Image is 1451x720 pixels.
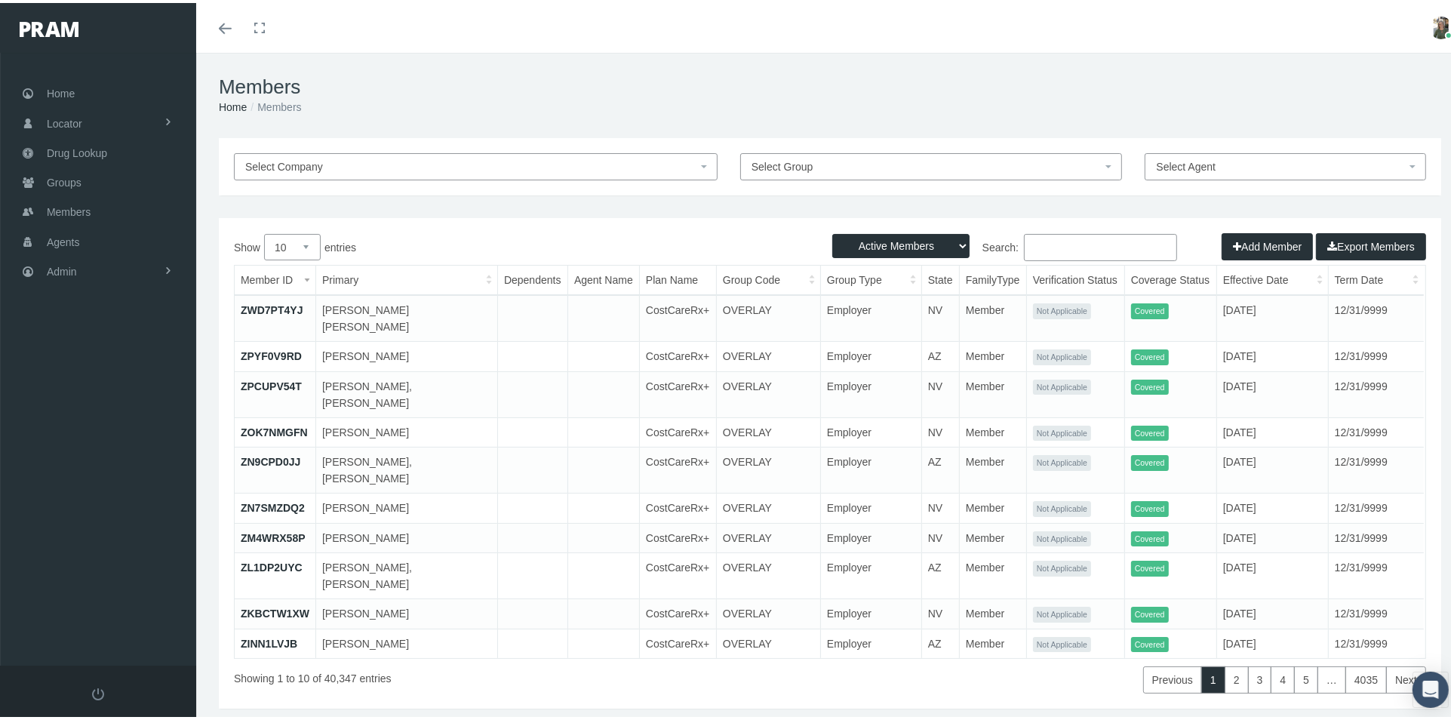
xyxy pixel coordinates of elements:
td: NV [921,491,959,521]
td: Employer [820,368,921,414]
span: Not Applicable [1033,346,1091,362]
th: FamilyType [959,263,1026,292]
span: Covered [1131,346,1169,362]
button: Add Member [1222,230,1313,257]
span: Covered [1131,452,1169,468]
span: Covered [1131,528,1169,544]
td: CostCareRx+ [639,292,716,339]
a: ZM4WRX58P [241,529,306,541]
a: ZKBCTW1XW [241,605,309,617]
td: 12/31/9999 [1328,414,1424,445]
div: Open Intercom Messenger [1413,669,1449,705]
td: OVERLAY [716,596,820,626]
span: Not Applicable [1033,423,1091,438]
a: 4 [1271,663,1295,691]
h1: Members [219,72,1441,96]
td: 12/31/9999 [1328,292,1424,339]
span: Covered [1131,377,1169,392]
td: CostCareRx+ [639,339,716,369]
td: Member [959,292,1026,339]
td: [PERSON_NAME] [316,414,498,445]
td: [PERSON_NAME] [316,520,498,550]
span: Covered [1131,558,1169,574]
td: [PERSON_NAME] [316,491,498,521]
td: CostCareRx+ [639,626,716,655]
td: Employer [820,626,921,655]
td: NV [921,414,959,445]
td: [PERSON_NAME] [PERSON_NAME] [316,292,498,339]
a: Previous [1143,663,1202,691]
span: Locator [47,106,82,135]
td: 12/31/9999 [1328,491,1424,521]
td: NV [921,292,959,339]
td: Employer [820,550,921,596]
td: 12/31/9999 [1328,368,1424,414]
span: Not Applicable [1033,634,1091,650]
input: Search: [1024,231,1177,258]
td: [DATE] [1216,292,1328,339]
span: Not Applicable [1033,452,1091,468]
td: Employer [820,414,921,445]
a: 3 [1248,663,1272,691]
td: [DATE] [1216,414,1328,445]
span: Not Applicable [1033,377,1091,392]
span: Select Group [752,158,813,170]
label: Show entries [234,231,830,257]
td: Member [959,339,1026,369]
a: Next [1386,663,1426,691]
th: Verification Status [1026,263,1124,292]
span: Covered [1131,300,1169,316]
td: CostCareRx+ [639,520,716,550]
td: 12/31/9999 [1328,445,1424,491]
span: Not Applicable [1033,528,1091,544]
td: [PERSON_NAME], [PERSON_NAME] [316,550,498,596]
td: Member [959,626,1026,655]
span: Home [47,76,75,105]
span: Select Company [245,158,323,170]
td: CostCareRx+ [639,596,716,626]
td: OVERLAY [716,368,820,414]
a: 2 [1225,663,1249,691]
span: Agents [47,225,80,254]
td: 12/31/9999 [1328,550,1424,596]
span: Covered [1131,498,1169,514]
span: Drug Lookup [47,136,107,165]
td: CostCareRx+ [639,550,716,596]
span: Not Applicable [1033,604,1091,620]
td: Employer [820,339,921,369]
a: 5 [1294,663,1318,691]
td: NV [921,520,959,550]
td: OVERLAY [716,292,820,339]
span: Admin [47,254,77,283]
td: OVERLAY [716,414,820,445]
td: 12/31/9999 [1328,626,1424,655]
td: [DATE] [1216,491,1328,521]
td: Member [959,520,1026,550]
td: OVERLAY [716,445,820,491]
a: ZPCUPV54T [241,377,302,389]
td: OVERLAY [716,491,820,521]
label: Search: [830,231,1177,258]
td: Member [959,445,1026,491]
td: CostCareRx+ [639,491,716,521]
td: NV [921,368,959,414]
a: ZPYF0V9RD [241,347,302,359]
td: Member [959,414,1026,445]
th: State [921,263,959,292]
td: Member [959,491,1026,521]
th: Primary: activate to sort column ascending [316,263,498,292]
span: Covered [1131,634,1169,650]
td: [DATE] [1216,550,1328,596]
td: [PERSON_NAME] [316,596,498,626]
td: [DATE] [1216,368,1328,414]
td: [DATE] [1216,626,1328,655]
td: OVERLAY [716,339,820,369]
a: ZOK7NMGFN [241,423,308,435]
a: ZN7SMZDQ2 [241,499,305,511]
td: [DATE] [1216,520,1328,550]
td: Member [959,368,1026,414]
span: Not Applicable [1033,300,1091,316]
td: Employer [820,445,921,491]
span: Not Applicable [1033,558,1091,574]
td: Employer [820,292,921,339]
